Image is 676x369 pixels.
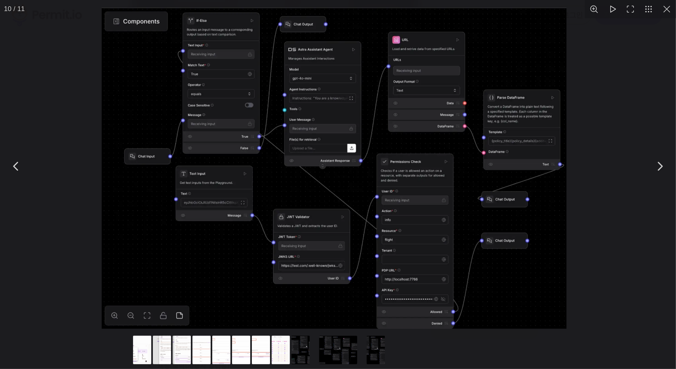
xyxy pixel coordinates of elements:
button: 슬라이드 #2로 이동 [143,336,181,364]
button: 이전의 [6,156,26,176]
img: 11개 이미지 중 10번째 이미지 [102,7,567,329]
button: 슬라이드 #9로 이동 [282,336,320,364]
button: 슬라이드 #11로 이동 [357,336,395,364]
button: 슬라이드 #5로 이동 [202,336,240,364]
button: 슬라이드 #4로 이동 [183,336,221,364]
button: 다음 [650,156,670,176]
button: 슬라이드 #3으로 이동 [163,336,201,364]
button: 슬라이드 #1로 이동 [123,336,161,364]
button: 슬라이드 #8로 이동 [262,336,300,364]
button: 슬라이드 #7로 이동 [242,336,280,364]
button: 슬라이드 #10으로 이동 [319,336,357,364]
button: 슬라이드 #6으로 이동 [222,336,260,364]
